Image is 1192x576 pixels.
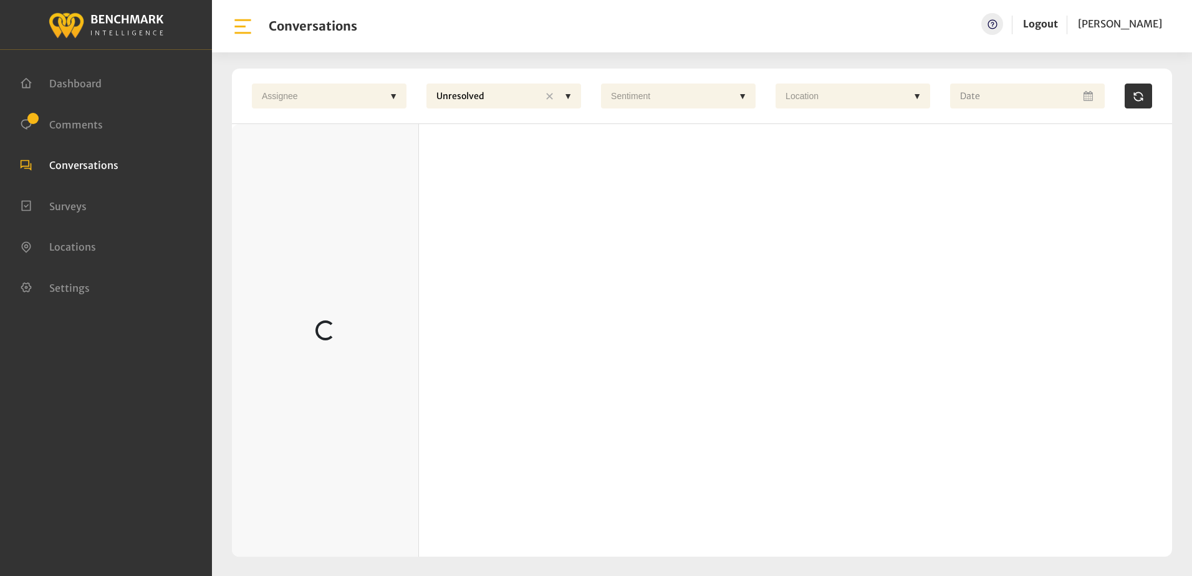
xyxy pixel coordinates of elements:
[256,84,384,108] div: Assignee
[733,84,752,108] div: ▼
[49,241,96,253] span: Locations
[20,158,118,170] a: Conversations
[20,117,103,130] a: Comments
[20,239,96,252] a: Locations
[1023,13,1058,35] a: Logout
[950,84,1105,108] input: Date range input field
[49,118,103,130] span: Comments
[430,84,540,110] div: Unresolved
[540,84,559,110] div: ✕
[20,281,90,293] a: Settings
[1078,13,1162,35] a: [PERSON_NAME]
[49,281,90,294] span: Settings
[232,16,254,37] img: bar
[1081,84,1097,108] button: Open Calendar
[1023,17,1058,30] a: Logout
[20,199,87,211] a: Surveys
[48,9,164,40] img: benchmark
[49,159,118,171] span: Conversations
[1078,17,1162,30] span: [PERSON_NAME]
[605,84,733,108] div: Sentiment
[20,76,102,89] a: Dashboard
[779,84,908,108] div: Location
[49,77,102,90] span: Dashboard
[384,84,403,108] div: ▼
[49,199,87,212] span: Surveys
[269,19,357,34] h1: Conversations
[559,84,577,108] div: ▼
[908,84,926,108] div: ▼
